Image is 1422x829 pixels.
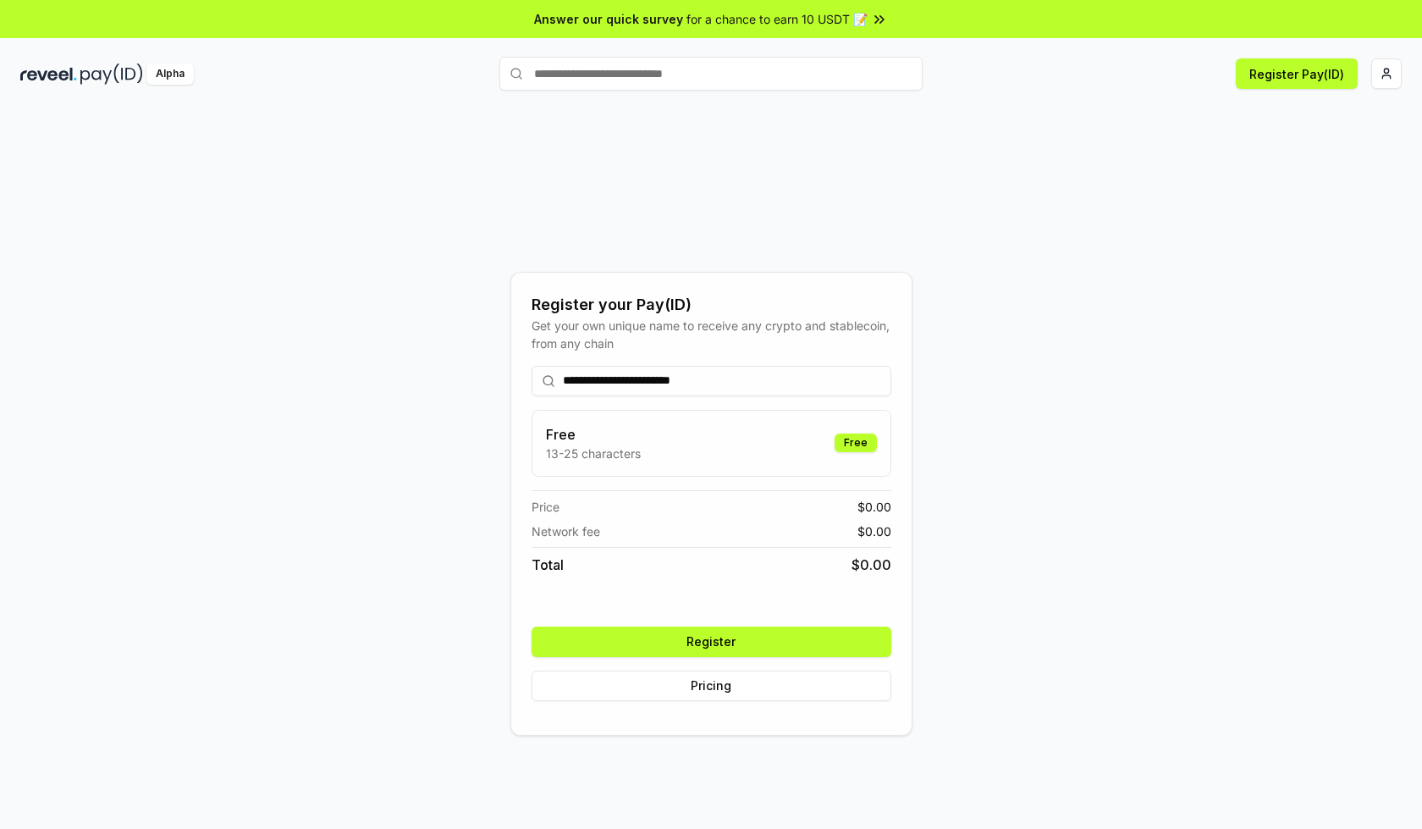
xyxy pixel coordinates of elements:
h3: Free [546,424,641,445]
div: Alpha [146,64,194,85]
div: Get your own unique name to receive any crypto and stablecoin, from any chain [532,317,891,352]
span: Answer our quick survey [534,10,683,28]
span: $ 0.00 [857,498,891,516]
span: Network fee [532,522,600,540]
img: reveel_dark [20,64,77,85]
p: 13-25 characters [546,445,641,462]
div: Free [835,434,877,452]
button: Register [532,627,891,657]
button: Pricing [532,671,891,701]
span: for a chance to earn 10 USDT 📝 [686,10,868,28]
button: Register Pay(ID) [1236,58,1358,89]
div: Register your Pay(ID) [532,293,891,317]
span: $ 0.00 [852,555,891,575]
img: pay_id [80,64,143,85]
span: Price [532,498,559,516]
span: Total [532,555,564,575]
span: $ 0.00 [857,522,891,540]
